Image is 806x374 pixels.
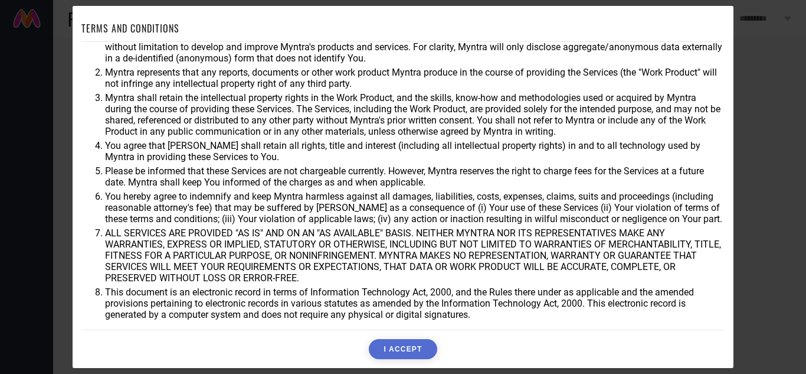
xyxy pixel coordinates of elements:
li: You agree that Myntra may use aggregate and anonymized data for any business purpose during or af... [105,30,725,64]
button: I ACCEPT [369,339,437,359]
li: You agree that [PERSON_NAME] shall retain all rights, title and interest (including all intellect... [105,140,725,162]
li: This document is an electronic record in terms of Information Technology Act, 2000, and the Rules... [105,287,725,320]
h1: TERMS AND CONDITIONS [81,21,179,35]
li: ALL SERVICES ARE PROVIDED "AS IS" AND ON AN "AS AVAILABLE" BASIS. NEITHER MYNTRA NOR ITS REPRESEN... [105,227,725,284]
li: Myntra represents that any reports, documents or other work product Myntra produce in the course ... [105,67,725,89]
li: Myntra shall retain the intellectual property rights in the Work Product, and the skills, know-ho... [105,92,725,137]
li: You hereby agree to indemnify and keep Myntra harmless against all damages, liabilities, costs, e... [105,191,725,225]
li: Please be informed that these Services are not chargeable currently. However, Myntra reserves the... [105,165,725,188]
